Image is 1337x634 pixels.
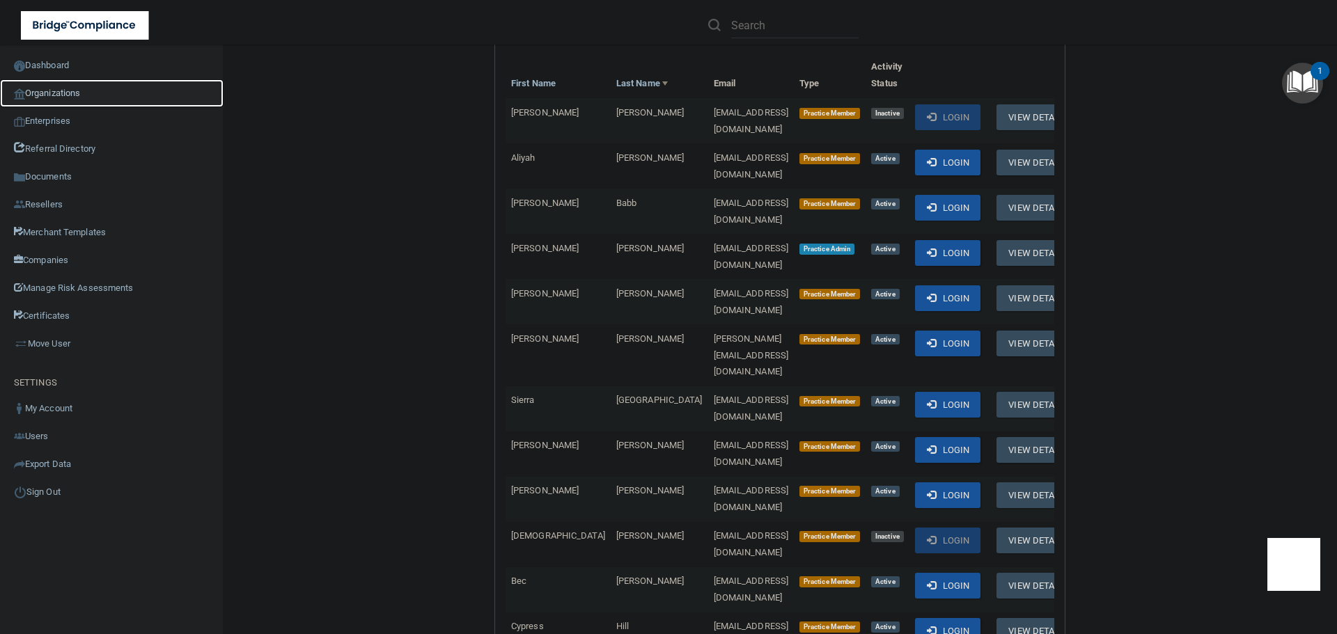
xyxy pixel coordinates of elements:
span: Practice Member [799,153,860,164]
span: Sierra [511,395,535,405]
span: [PERSON_NAME] [511,440,579,450]
span: Active [871,576,899,587]
button: Login [915,285,981,311]
button: View Details [996,150,1079,175]
span: [EMAIL_ADDRESS][DOMAIN_NAME] [714,530,789,557]
span: Practice Member [799,576,860,587]
span: Aliyah [511,152,535,163]
span: [PERSON_NAME] [511,107,579,118]
span: [EMAIL_ADDRESS][DOMAIN_NAME] [714,152,789,180]
th: Email [708,53,795,98]
button: View Details [996,104,1079,130]
span: Practice Member [799,334,860,345]
button: View Details [996,573,1079,599]
button: View Details [996,285,1079,311]
th: Activity Status [866,53,909,98]
span: [PERSON_NAME] [511,288,579,299]
img: organization-icon.f8decf85.png [14,88,25,100]
span: Inactive [871,108,904,119]
button: Login [915,392,981,418]
button: View Details [996,392,1079,418]
img: ic_user_dark.df1a06c3.png [14,403,25,414]
button: Login [915,104,981,130]
img: ic-search.3b580494.png [708,19,721,31]
span: Hill [616,621,629,631]
button: Login [915,331,981,356]
span: Practice Member [799,108,860,119]
span: [PERSON_NAME] [616,576,684,586]
span: Practice Member [799,441,860,452]
img: icon-export.b9366987.png [14,459,25,470]
span: Babb [616,198,636,208]
button: Login [915,150,981,175]
th: Type [794,53,866,98]
input: Search [731,13,859,38]
button: Login [915,528,981,553]
span: Active [871,486,899,497]
img: briefcase.64adab9b.png [14,337,28,351]
span: [PERSON_NAME] [511,485,579,496]
button: Login [915,437,981,463]
img: icon-users.e205127d.png [14,431,25,442]
span: [EMAIL_ADDRESS][DOMAIN_NAME] [714,107,789,134]
span: [PERSON_NAME] [616,530,684,541]
span: [PERSON_NAME] [616,485,684,496]
a: First Name [511,75,556,92]
button: View Details [996,195,1079,221]
span: Practice Admin [799,244,854,255]
span: [PERSON_NAME] [616,243,684,253]
button: Login [915,573,981,599]
span: [EMAIL_ADDRESS][DOMAIN_NAME] [714,288,789,315]
span: Active [871,289,899,300]
span: Cypress [511,621,544,631]
span: Active [871,244,899,255]
button: Login [915,240,981,266]
button: View Details [996,437,1079,463]
span: [PERSON_NAME] [616,440,684,450]
span: [EMAIL_ADDRESS][DOMAIN_NAME] [714,576,789,603]
button: View Details [996,240,1079,266]
span: Active [871,334,899,345]
span: Practice Member [799,289,860,300]
span: [PERSON_NAME] [511,243,579,253]
span: [PERSON_NAME] [616,107,684,118]
button: View Details [996,482,1079,508]
span: [EMAIL_ADDRESS][DOMAIN_NAME] [714,243,789,270]
span: Practice Member [799,396,860,407]
span: Active [871,153,899,164]
span: [PERSON_NAME] [616,152,684,163]
span: Active [871,621,899,633]
img: bridge_compliance_login_screen.278c3ca4.svg [21,11,149,40]
span: Inactive [871,531,904,542]
iframe: Drift Widget Chat Controller [1267,538,1320,591]
div: 1 [1318,71,1322,89]
img: ic_dashboard_dark.d01f4a41.png [14,61,25,72]
span: Practice Member [799,486,860,497]
span: [GEOGRAPHIC_DATA] [616,395,703,405]
span: [DEMOGRAPHIC_DATA] [511,530,605,541]
img: icon-documents.8dae5593.png [14,172,25,183]
label: SETTINGS [14,374,57,391]
span: [PERSON_NAME] [511,198,579,208]
span: Practice Member [799,531,860,542]
img: ic_power_dark.7ecde6b1.png [14,486,26,498]
span: Active [871,396,899,407]
span: Active [871,441,899,452]
span: [EMAIL_ADDRESS][DOMAIN_NAME] [714,395,789,422]
span: Practice Member [799,198,860,209]
img: ic_reseller.de258add.png [14,199,25,210]
span: [PERSON_NAME] [616,333,684,344]
button: View Details [996,528,1079,553]
span: [EMAIL_ADDRESS][DOMAIN_NAME] [714,440,789,467]
a: Last Name [616,75,668,92]
span: [EMAIL_ADDRESS][DOMAIN_NAME] [714,198,789,225]
button: Open Resource Center, 1 new notification [1282,63,1323,104]
span: Practice Member [799,621,860,633]
img: enterprise.0d942306.png [14,117,25,127]
span: Bec [511,576,526,586]
button: View Details [996,331,1079,356]
span: [PERSON_NAME] [616,288,684,299]
button: Login [915,195,981,221]
span: [PERSON_NAME][EMAIL_ADDRESS][DOMAIN_NAME] [714,333,789,377]
span: Active [871,198,899,209]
